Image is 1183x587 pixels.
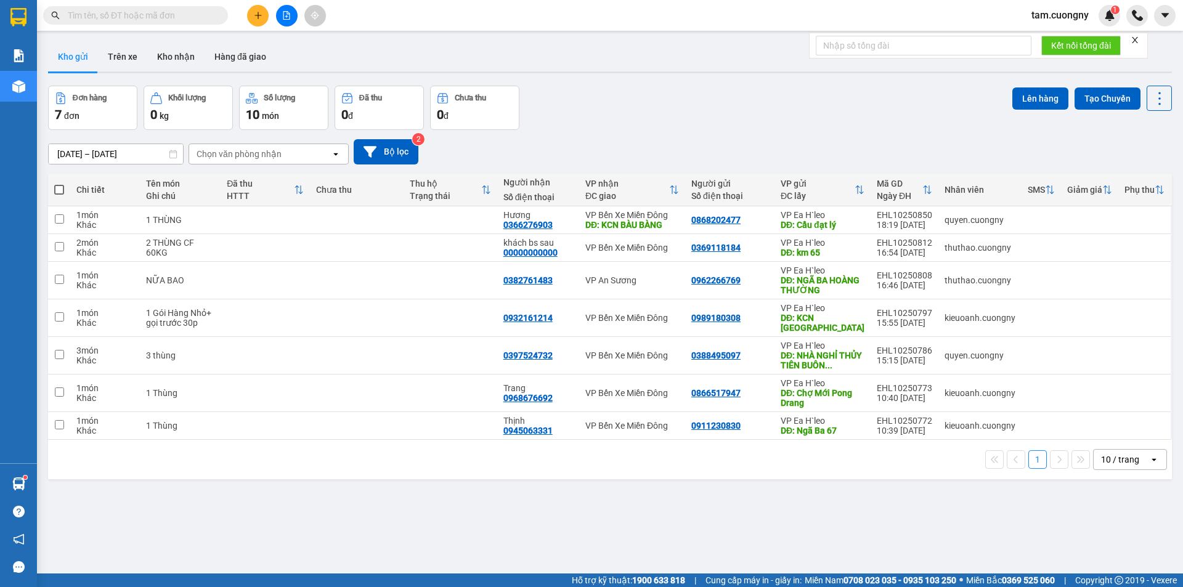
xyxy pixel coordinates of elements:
button: caret-down [1154,5,1176,26]
div: EHL10250808 [877,270,932,280]
div: 0911230830 [691,421,741,431]
div: DĐ: NHÀ NGHỈ THỦY TIÊN BUÔN HỒ [781,350,864,370]
div: 1 món [76,383,134,393]
div: EHL10250786 [877,346,932,355]
div: HTTT [227,191,294,201]
button: Đã thu0đ [335,86,424,130]
div: Khác [76,318,134,328]
div: 10 / trang [1101,453,1139,466]
div: 1 món [76,308,134,318]
div: khách bs sau [503,238,573,248]
div: Chưa thu [316,185,397,195]
div: DĐ: Chợ Mới Pong Drang [781,388,864,408]
div: VP Bến Xe Miền Đông [585,421,679,431]
strong: 0369 525 060 [1002,575,1055,585]
img: icon-new-feature [1104,10,1115,21]
div: 2 món [76,238,134,248]
div: VP Ea H`leo [781,265,864,275]
div: VP Bến Xe Miền Đông [585,210,679,220]
span: close [1131,36,1139,44]
span: ⚪️ [959,578,963,583]
th: Toggle SortBy [1061,174,1118,206]
div: Ghi chú [146,191,214,201]
div: Trạng thái [410,191,481,201]
th: Toggle SortBy [1118,174,1171,206]
div: 0866517947 [691,388,741,398]
span: caret-down [1160,10,1171,21]
div: VP Ea H`leo [781,303,864,313]
button: Số lượng10món [239,86,328,130]
th: Toggle SortBy [404,174,497,206]
div: Hương [503,210,573,220]
span: question-circle [13,506,25,517]
div: DĐ: km 65 [781,248,864,257]
div: VP gửi [781,179,855,188]
span: 1 [1113,6,1117,14]
span: Kết nối tổng đài [1051,39,1111,52]
button: Hàng đã giao [205,42,276,71]
div: thuthao.cuongny [945,243,1015,253]
div: VP Bến Xe Miền Đông [585,388,679,398]
div: EHL10250773 [877,383,932,393]
button: Bộ lọc [354,139,418,164]
div: DĐ: KCN BÀU BÀNG [585,220,679,230]
div: DĐ: KCN Hòa Phú [781,313,864,333]
div: kieuoanh.cuongny [945,421,1015,431]
div: Thịnh [503,416,573,426]
th: Toggle SortBy [1022,174,1061,206]
div: Khác [76,355,134,365]
div: 0397524732 [503,350,553,360]
div: 1 THÙNG [146,215,214,225]
div: 2 THÙNG CF 60KG [146,238,214,257]
span: | [694,573,696,587]
button: file-add [276,5,298,26]
span: 0 [341,107,348,122]
span: Miền Bắc [966,573,1055,587]
div: Người gửi [691,179,768,188]
div: VP nhận [585,179,669,188]
span: plus [254,11,262,20]
div: Phụ thu [1124,185,1155,195]
div: 0382761483 [503,275,553,285]
div: Khác [76,393,134,403]
div: Đã thu [227,179,294,188]
div: VP An Sương [585,275,679,285]
div: 16:46 [DATE] [877,280,932,290]
div: 1 Gói Hàng Nhỏ+ gọi trước 30p [146,308,214,328]
div: ĐC lấy [781,191,855,201]
span: | [1064,573,1066,587]
div: kieuoanh.cuongny [945,388,1015,398]
span: search [51,11,60,20]
div: SMS [1028,185,1045,195]
div: 1 món [76,416,134,426]
span: đ [348,111,353,121]
span: đ [444,111,449,121]
span: Cung cấp máy in - giấy in: [705,573,802,587]
button: Khối lượng0kg [144,86,233,130]
div: 0369118184 [691,243,741,253]
div: thuthao.cuongny [945,275,1015,285]
div: NỮA BAO [146,275,214,285]
th: Toggle SortBy [579,174,685,206]
div: VP Ea H`leo [781,378,864,388]
div: 3 món [76,346,134,355]
div: VP Ea H`leo [781,238,864,248]
div: EHL10250772 [877,416,932,426]
div: DĐ: NGÃ BA HOÀNG THƯỜNG [781,275,864,295]
div: EHL10250812 [877,238,932,248]
button: Kho nhận [147,42,205,71]
sup: 2 [412,133,425,145]
span: Hỗ trợ kỹ thuật: [572,573,685,587]
div: DĐ: Ngã Ba 67 [781,426,864,435]
th: Toggle SortBy [221,174,310,206]
div: 0932161214 [503,313,553,323]
button: Lên hàng [1012,87,1068,110]
span: kg [160,111,169,121]
div: Đơn hàng [73,94,107,102]
div: 0962266769 [691,275,741,285]
div: Khác [76,220,134,230]
th: Toggle SortBy [871,174,938,206]
input: Select a date range. [49,144,183,164]
span: 0 [150,107,157,122]
th: Toggle SortBy [774,174,871,206]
